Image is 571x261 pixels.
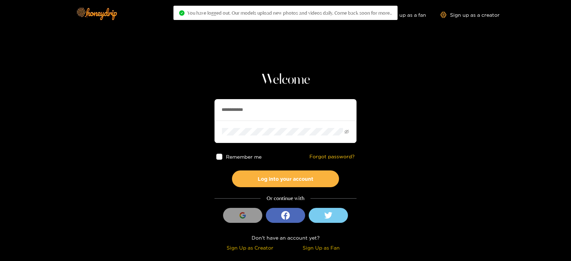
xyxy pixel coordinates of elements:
div: Don't have an account yet? [214,234,357,242]
span: eye-invisible [344,129,349,134]
span: check-circle [179,10,185,16]
span: Remember me [226,154,262,159]
a: Sign up as a creator [440,12,500,18]
button: Log into your account [232,170,339,187]
div: Sign Up as Creator [216,244,284,252]
div: Sign Up as Fan [287,244,355,252]
div: Or continue with [214,194,357,203]
a: Forgot password? [309,154,355,160]
a: Sign up as a fan [377,12,426,18]
span: You have logged out. Our models upload new photos and videos daily. Come back soon for more.. [187,10,392,16]
h1: Welcome [214,71,357,88]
